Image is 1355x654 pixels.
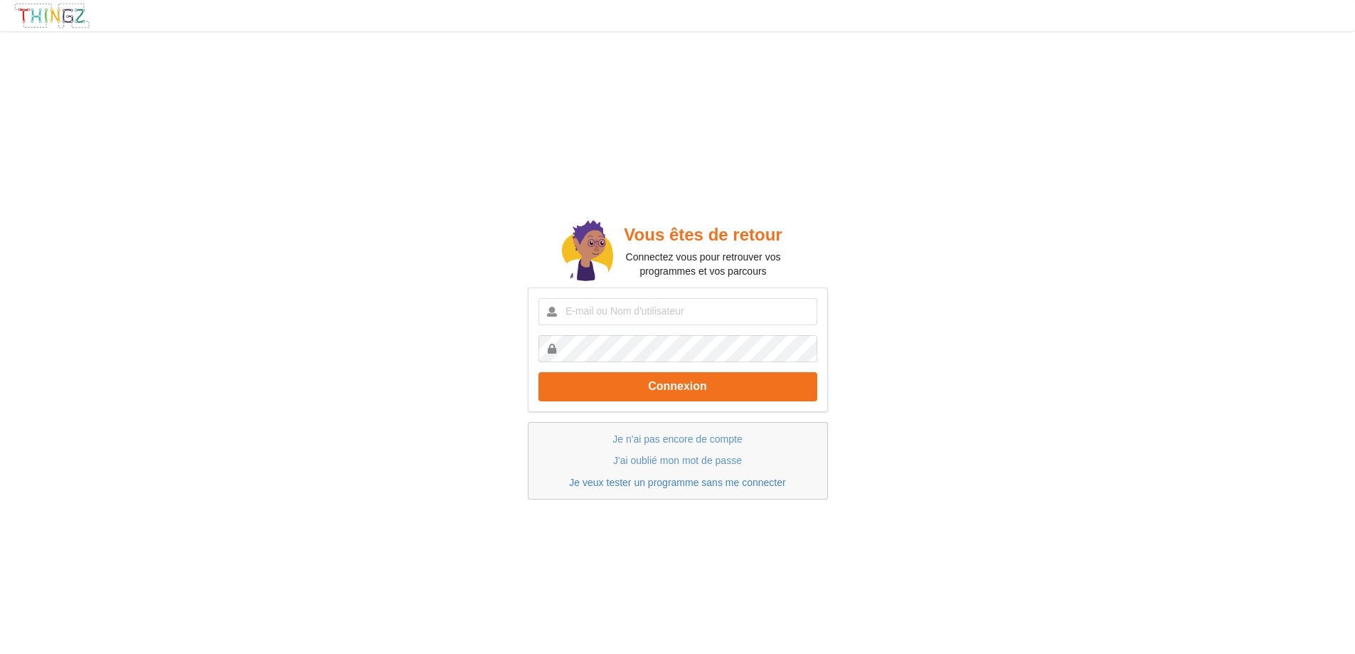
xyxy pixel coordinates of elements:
button: Connexion [538,372,817,401]
img: doc.svg [562,221,613,283]
h2: Vous êtes de retour [613,224,793,246]
a: Je veux tester un programme sans me connecter [569,477,785,488]
img: thingz_logo.png [14,2,90,29]
a: J'ai oublié mon mot de passe [613,455,742,466]
a: Je n'ai pas encore de compte [612,433,742,445]
p: Connectez vous pour retrouver vos programmes et vos parcours [613,250,793,278]
input: E-mail ou Nom d'utilisateur [538,298,817,325]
